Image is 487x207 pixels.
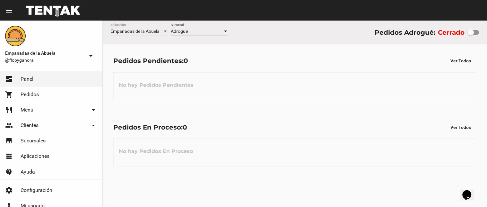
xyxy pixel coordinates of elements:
span: Pedidos [21,91,39,98]
mat-icon: contact_support [5,168,13,176]
span: Configuración [21,187,52,194]
span: Empanadas de la Abuela [5,49,84,57]
span: Ver Todos [451,58,471,63]
span: Aplicaciones [21,153,49,159]
mat-icon: apps [5,152,13,160]
iframe: chat widget [460,181,481,201]
h3: No hay Pedidos Pendientes [114,76,199,95]
span: Adrogué [171,29,188,34]
mat-icon: people [5,122,13,129]
span: 0 [183,123,187,131]
span: Panel [21,76,33,82]
mat-icon: shopping_cart [5,91,13,98]
img: f0136945-ed32-4f7c-91e3-a375bc4bb2c5.png [5,26,26,46]
span: Ayuda [21,169,35,175]
button: Ver Todos [446,122,476,133]
div: Pedidos Adrogué: [375,27,435,38]
mat-icon: arrow_drop_down [90,106,97,114]
div: Pedidos Pendientes: [113,56,188,66]
mat-icon: dashboard [5,75,13,83]
mat-icon: arrow_drop_down [90,122,97,129]
mat-icon: store [5,137,13,145]
label: Cerrado [438,27,465,38]
span: @flopyganora [5,57,84,63]
span: 0 [184,57,188,65]
span: Ver Todos [451,125,471,130]
span: Sucursales [21,138,46,144]
mat-icon: menu [5,7,13,14]
div: Pedidos En Proceso: [113,122,187,132]
span: Menú [21,107,33,113]
span: Clientes [21,122,39,129]
span: Empanadas de la Abuela [110,29,160,34]
mat-icon: arrow_drop_down [87,52,95,60]
mat-icon: restaurant [5,106,13,114]
mat-icon: settings [5,186,13,194]
button: Ver Todos [446,55,476,67]
h3: No hay Pedidos En Proceso [114,142,198,161]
